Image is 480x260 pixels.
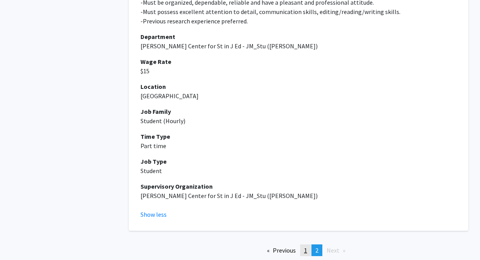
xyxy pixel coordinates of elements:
[129,244,468,256] ul: Pagination
[263,244,300,256] a: Previous page
[140,210,167,219] button: Show less
[140,108,171,115] b: Job Family
[140,83,166,90] b: Location
[327,246,340,254] span: Next
[140,191,457,200] p: [PERSON_NAME] Center for St in J Ed - JM_Stu ([PERSON_NAME])
[140,91,457,101] p: [GEOGRAPHIC_DATA]
[304,246,307,254] span: 1
[140,157,167,165] b: Job Type
[140,58,171,65] b: Wage Rate
[6,225,33,254] iframe: Chat
[140,133,170,140] b: Time Type
[315,246,318,254] span: 2
[140,166,457,175] p: Student
[140,116,457,126] p: Student (Hourly)
[140,141,457,150] p: Part time
[140,33,175,41] b: Department
[140,66,457,76] p: $15
[140,182,213,190] b: Supervisory Organization
[140,41,457,51] p: [PERSON_NAME] Center for St in J Ed - JM_Stu ([PERSON_NAME])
